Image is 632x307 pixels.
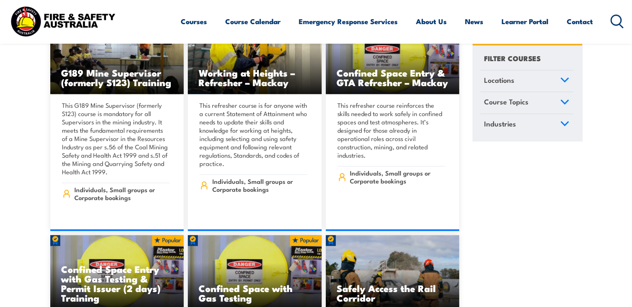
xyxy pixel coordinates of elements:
a: About Us [416,10,447,32]
h3: G189 Mine Supervisor (formerly S123) Training [61,68,173,87]
img: Confined Space Entry [326,20,460,94]
h3: Confined Space Entry with Gas Testing & Permit Issuer (2 days) Training [61,264,173,302]
a: Contact [567,10,593,32]
span: Locations [484,74,514,86]
p: This refresher course is for anyone with a current Statement of Attainment who needs to update th... [199,101,307,168]
a: Confined Space Entry & GTA Refresher – Mackay [326,20,460,94]
a: News [465,10,483,32]
a: Industries [480,114,573,136]
a: Learner Portal [502,10,548,32]
span: Individuals, Small groups or Corporate bookings [212,177,307,193]
h3: Safely Access the Rail Corridor [337,283,449,302]
a: Courses [181,10,207,32]
a: Course Calendar [225,10,280,32]
a: G189 Mine Supervisor (formerly S123) Training [50,20,184,94]
p: This refresher course reinforces the skills needed to work safely in confined spaces and test atm... [337,101,445,159]
p: This G189 Mine Supervisor (formerly S123) course is mandatory for all Supervisors in the mining i... [62,101,170,176]
h3: Working at Heights – Refresher – Mackay [199,68,311,87]
h3: Confined Space with Gas Testing [199,283,311,302]
span: Individuals, Small groups or Corporate bookings [350,169,445,185]
img: Standard 11 Generic Coal Mine Induction (Surface) TRAINING (1) [50,20,184,94]
h3: Confined Space Entry & GTA Refresher – Mackay [337,68,449,87]
h4: FILTER COURSES [484,52,541,64]
a: Working at Heights – Refresher – Mackay [188,20,322,94]
a: Emergency Response Services [299,10,398,32]
a: Locations [480,70,573,92]
span: Individuals, Small groups or Corporate bookings [74,186,170,201]
img: Work Safely at Heights Training (1) [188,20,322,94]
span: Industries [484,118,516,129]
a: Course Topics [480,92,573,114]
span: Course Topics [484,97,529,108]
